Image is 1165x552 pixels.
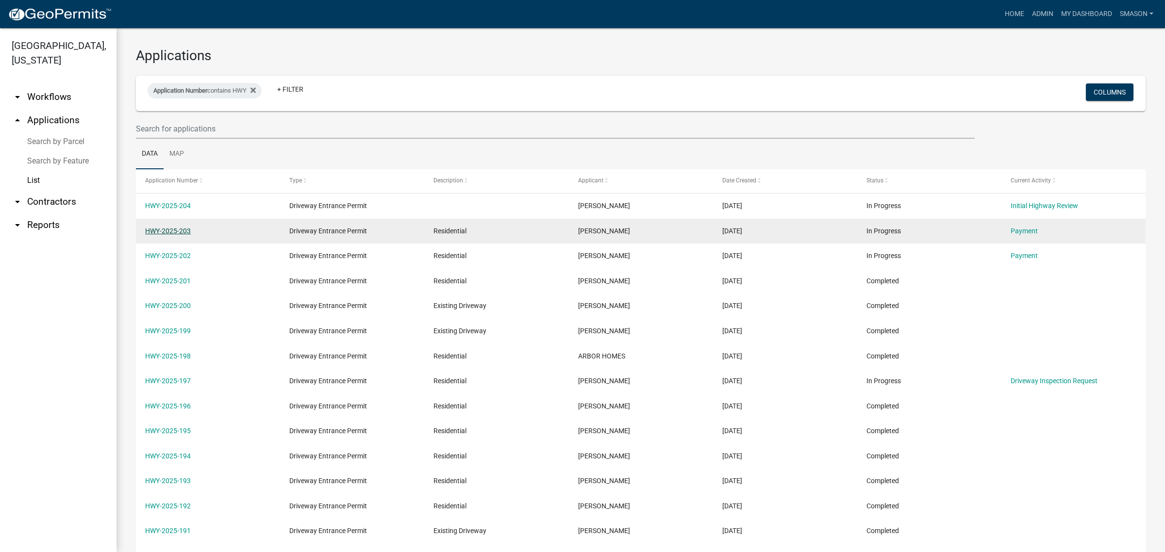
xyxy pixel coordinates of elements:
[578,252,630,260] span: Shane Weist
[722,477,742,485] span: 08/20/2025
[433,377,466,385] span: Residential
[289,477,367,485] span: Driveway Entrance Permit
[289,202,367,210] span: Driveway Entrance Permit
[289,502,367,510] span: Driveway Entrance Permit
[578,527,630,535] span: Jennifer DeLong
[164,139,190,170] a: Map
[269,81,311,98] a: + Filter
[578,427,630,435] span: Shane Weist
[433,502,466,510] span: Residential
[578,302,630,309] span: Jessica Ritchie
[722,277,742,285] span: 09/08/2025
[1011,227,1038,235] a: Payment
[289,352,367,360] span: Driveway Entrance Permit
[722,202,742,210] span: 09/11/2025
[145,502,191,510] a: HWY-2025-192
[722,427,742,435] span: 08/28/2025
[1011,177,1051,184] span: Current Activity
[866,427,899,435] span: Completed
[578,327,630,335] span: Jessica Ritchie
[866,202,901,210] span: In Progress
[433,277,466,285] span: Residential
[866,377,901,385] span: In Progress
[1057,5,1116,23] a: My Dashboard
[722,402,742,410] span: 09/02/2025
[722,527,742,535] span: 08/18/2025
[12,219,23,231] i: arrow_drop_down
[578,477,630,485] span: Shane Weist
[12,114,23,126] i: arrow_drop_up
[722,352,742,360] span: 09/04/2025
[145,527,191,535] a: HWY-2025-191
[578,277,630,285] span: Robert Lahrman
[578,452,630,460] span: Shane Weist
[145,427,191,435] a: HWY-2025-195
[433,352,466,360] span: Residential
[289,527,367,535] span: Driveway Entrance Permit
[289,327,367,335] span: Driveway Entrance Permit
[568,169,713,193] datatable-header-cell: Applicant
[578,202,630,210] span: Jessica Ritchie
[1001,5,1028,23] a: Home
[722,377,742,385] span: 09/03/2025
[722,252,742,260] span: 09/10/2025
[866,527,899,535] span: Completed
[145,302,191,309] a: HWY-2025-200
[1028,5,1057,23] a: Admin
[857,169,1001,193] datatable-header-cell: Status
[145,402,191,410] a: HWY-2025-196
[433,252,466,260] span: Residential
[136,169,280,193] datatable-header-cell: Application Number
[145,377,191,385] a: HWY-2025-197
[145,202,191,210] a: HWY-2025-204
[866,227,901,235] span: In Progress
[145,277,191,285] a: HWY-2025-201
[722,327,742,335] span: 09/05/2025
[433,452,466,460] span: Residential
[722,502,742,510] span: 08/19/2025
[866,252,901,260] span: In Progress
[866,402,899,410] span: Completed
[12,91,23,103] i: arrow_drop_down
[722,302,742,309] span: 09/05/2025
[722,177,756,184] span: Date Created
[145,227,191,235] a: HWY-2025-203
[153,87,207,94] span: Application Number
[866,502,899,510] span: Completed
[136,119,975,139] input: Search for applications
[289,427,367,435] span: Driveway Entrance Permit
[289,227,367,235] span: Driveway Entrance Permit
[1011,202,1078,210] a: Initial Highway Review
[1086,83,1133,101] button: Columns
[578,502,630,510] span: Shane Weist
[145,177,198,184] span: Application Number
[433,427,466,435] span: Residential
[866,327,899,335] span: Completed
[289,302,367,309] span: Driveway Entrance Permit
[136,139,164,170] a: Data
[145,352,191,360] a: HWY-2025-198
[145,452,191,460] a: HWY-2025-194
[433,177,463,184] span: Description
[148,83,262,98] div: contains HWY
[289,452,367,460] span: Driveway Entrance Permit
[866,302,899,309] span: Completed
[12,196,23,208] i: arrow_drop_down
[289,252,367,260] span: Driveway Entrance Permit
[433,227,466,235] span: Residential
[433,327,486,335] span: Existing Driveway
[578,352,625,360] span: ARBOR HOMES
[1116,5,1157,23] a: Smason
[433,477,466,485] span: Residential
[1011,252,1038,260] a: Payment
[713,169,857,193] datatable-header-cell: Date Created
[145,252,191,260] a: HWY-2025-202
[433,527,486,535] span: Existing Driveway
[866,177,883,184] span: Status
[866,452,899,460] span: Completed
[280,169,424,193] datatable-header-cell: Type
[578,177,603,184] span: Applicant
[578,377,630,385] span: Beverly Wilson
[722,227,742,235] span: 09/10/2025
[866,352,899,360] span: Completed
